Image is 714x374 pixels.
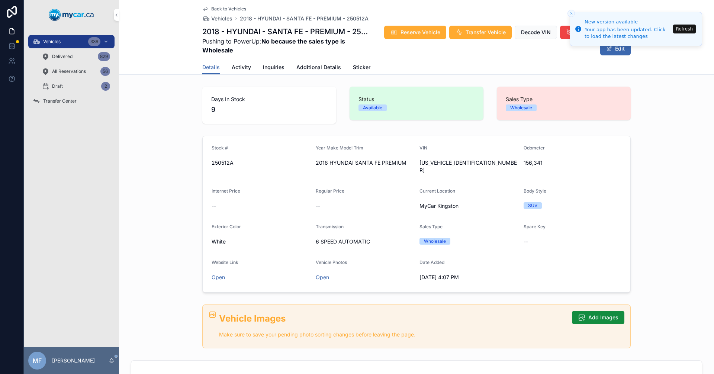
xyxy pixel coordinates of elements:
[232,61,251,75] a: Activity
[52,357,95,364] p: [PERSON_NAME]
[401,29,440,36] span: Reserve Vehicle
[316,159,414,167] span: 2018 HYUNDAI SANTA FE PREMIUM
[202,64,220,71] span: Details
[560,26,631,39] button: Hide from PowerUp
[37,50,115,63] a: Delivered829
[28,35,115,48] a: Vehicles336
[600,42,631,55] button: Edit
[101,82,110,91] div: 2
[506,96,622,103] span: Sales Type
[219,312,566,339] div: ## Vehicle Images Make sure to save your pending photo sorting changes before leaving the page.
[202,26,368,37] h1: 2018 - HYUNDAI - SANTA FE - PREMIUM - 250512A
[212,224,241,229] span: Exterior Color
[585,18,671,26] div: New version available
[353,61,370,75] a: Sticker
[52,68,86,74] span: All Reservations
[524,145,545,151] span: Odometer
[100,67,110,76] div: 56
[202,37,368,55] span: Pushing to PowerUp:
[515,26,557,39] button: Decode VIN
[211,6,246,12] span: Back to Vehicles
[98,52,110,61] div: 829
[363,104,382,111] div: Available
[384,26,446,39] button: Reserve Vehicle
[585,26,671,40] div: Your app has been updated. Click to load the latest changes
[211,104,327,115] span: 9
[424,238,446,245] div: Wholesale
[673,25,696,33] button: Refresh
[316,274,329,280] a: Open
[524,188,546,194] span: Body Style
[211,15,232,22] span: Vehicles
[212,259,238,265] span: Website Link
[528,202,537,209] div: SUV
[572,311,624,324] button: Add Images
[219,331,566,339] p: Make sure to save your pending photo sorting changes before leaving the page.
[202,38,345,54] strong: No because the sales type is Wholesale
[212,145,228,151] span: Stock #
[521,29,551,36] span: Decode VIN
[212,188,240,194] span: Internet Price
[263,64,284,71] span: Inquiries
[37,80,115,93] a: Draft2
[52,83,63,89] span: Draft
[419,259,444,265] span: Date Added
[588,314,618,321] span: Add Images
[524,224,546,229] span: Spare Key
[263,61,284,75] a: Inquiries
[419,224,443,229] span: Sales Type
[449,26,512,39] button: Transfer Vehicle
[219,312,566,325] h2: Vehicle Images
[202,61,220,75] a: Details
[466,29,506,36] span: Transfer Vehicle
[212,238,310,245] span: White
[33,356,42,365] span: MF
[202,15,232,22] a: Vehicles
[419,145,427,151] span: VIN
[296,61,341,75] a: Additional Details
[212,159,310,167] span: 250512A
[24,30,119,117] div: scrollable content
[419,274,518,281] span: [DATE] 4:07 PM
[419,159,518,174] span: [US_VEHICLE_IDENTIFICATION_NUMBER]
[510,104,532,111] div: Wholesale
[316,145,363,151] span: Year Make Model Trim
[316,238,414,245] span: 6 SPEED AUTOMATIC
[240,15,369,22] a: 2018 - HYUNDAI - SANTA FE - PREMIUM - 250512A
[316,188,344,194] span: Regular Price
[316,224,344,229] span: Transmission
[52,54,73,59] span: Delivered
[88,37,100,46] div: 336
[524,238,528,245] span: --
[567,10,575,17] button: Close toast
[43,98,77,104] span: Transfer Center
[316,202,320,210] span: --
[296,64,341,71] span: Additional Details
[43,39,61,45] span: Vehicles
[232,64,251,71] span: Activity
[212,274,225,280] a: Open
[419,188,455,194] span: Current Location
[202,6,246,12] a: Back to Vehicles
[353,64,370,71] span: Sticker
[211,96,327,103] span: Days In Stock
[28,94,115,108] a: Transfer Center
[419,202,459,210] span: MyCar Kingston
[358,96,475,103] span: Status
[49,9,94,21] img: App logo
[524,159,622,167] span: 156,341
[212,202,216,210] span: --
[316,259,347,265] span: Vehicle Photos
[37,65,115,78] a: All Reservations56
